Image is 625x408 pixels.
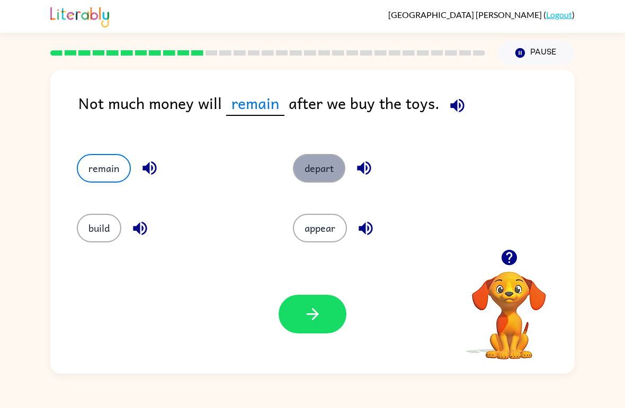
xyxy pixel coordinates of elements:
[546,10,572,20] a: Logout
[50,4,109,28] img: Literably
[77,214,121,242] button: build
[78,91,575,133] div: Not much money will after we buy the toys.
[77,154,131,183] button: remain
[388,10,543,20] span: [GEOGRAPHIC_DATA] [PERSON_NAME]
[293,214,347,242] button: appear
[388,10,575,20] div: ( )
[293,154,345,183] button: depart
[498,41,575,65] button: Pause
[456,255,562,361] video: Your browser must support playing .mp4 files to use Literably. Please try using another browser.
[226,91,284,116] span: remain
